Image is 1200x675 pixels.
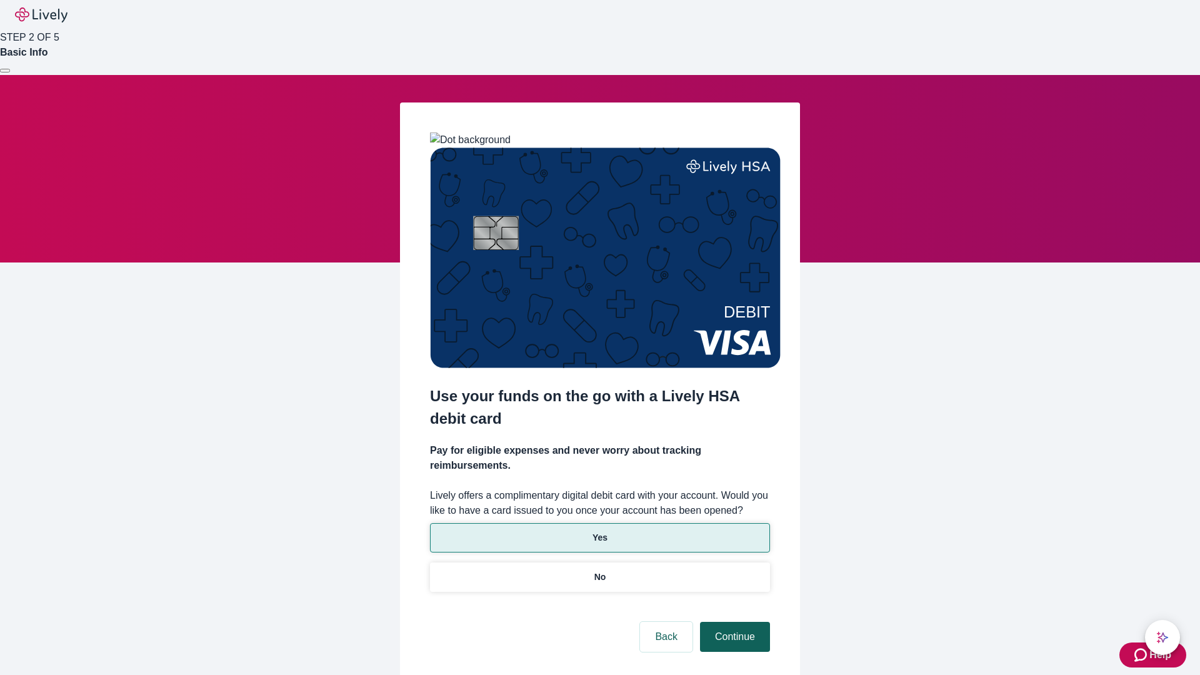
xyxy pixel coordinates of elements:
svg: Zendesk support icon [1134,647,1149,662]
span: Help [1149,647,1171,662]
svg: Lively AI Assistant [1156,631,1169,644]
img: Dot background [430,132,511,147]
p: Yes [592,531,607,544]
button: Continue [700,622,770,652]
h4: Pay for eligible expenses and never worry about tracking reimbursements. [430,443,770,473]
button: No [430,562,770,592]
img: Debit card [430,147,781,368]
h2: Use your funds on the go with a Lively HSA debit card [430,385,770,430]
button: chat [1145,620,1180,655]
button: Yes [430,523,770,552]
img: Lively [15,7,67,22]
button: Back [640,622,692,652]
label: Lively offers a complimentary digital debit card with your account. Would you like to have a card... [430,488,770,518]
button: Zendesk support iconHelp [1119,642,1186,667]
p: No [594,571,606,584]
